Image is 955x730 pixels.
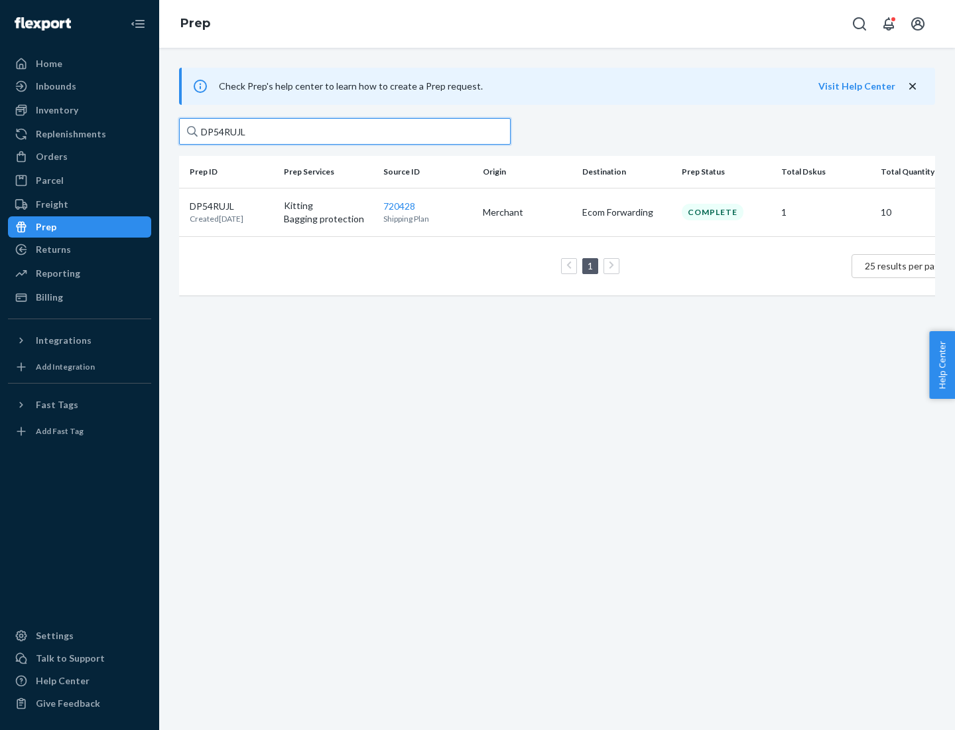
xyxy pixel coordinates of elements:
[483,206,572,219] p: Merchant
[36,425,84,437] div: Add Fast Tag
[36,243,71,256] div: Returns
[36,334,92,347] div: Integrations
[8,356,151,378] a: Add Integration
[8,330,151,351] button: Integrations
[477,156,577,188] th: Origin
[8,170,151,191] a: Parcel
[8,100,151,121] a: Inventory
[8,76,151,97] a: Inbounds
[284,199,373,212] p: Kitting
[190,213,243,224] p: Created [DATE]
[36,57,62,70] div: Home
[36,220,56,234] div: Prep
[36,127,106,141] div: Replenishments
[284,212,373,226] p: Bagging protection
[383,200,415,212] a: 720428
[190,200,243,213] p: DP54RUJL
[8,287,151,308] a: Billing
[906,80,919,94] button: close
[905,11,931,37] button: Open account menu
[36,697,100,710] div: Give Feedback
[8,421,151,442] a: Add Fast Tag
[8,53,151,74] a: Home
[180,16,210,31] a: Prep
[378,156,477,188] th: Source ID
[577,156,676,188] th: Destination
[36,80,76,93] div: Inbounds
[929,331,955,399] button: Help Center
[36,398,78,411] div: Fast Tags
[36,291,63,304] div: Billing
[8,670,151,692] a: Help Center
[125,11,151,37] button: Close Navigation
[8,239,151,260] a: Returns
[36,104,78,117] div: Inventory
[8,216,151,238] a: Prep
[8,123,151,145] a: Replenishments
[36,674,90,688] div: Help Center
[8,194,151,215] a: Freight
[170,5,221,43] ol: breadcrumbs
[8,394,151,415] button: Fast Tags
[179,156,279,188] th: Prep ID
[36,267,80,280] div: Reporting
[676,156,776,188] th: Prep Status
[179,118,511,145] input: Search prep jobs
[8,625,151,646] a: Settings
[875,11,902,37] button: Open notifications
[865,260,945,271] span: 25 results per page
[219,80,483,92] span: Check Prep's help center to learn how to create a Prep request.
[781,206,870,219] p: 1
[8,263,151,284] a: Reporting
[846,11,873,37] button: Open Search Box
[8,648,151,669] a: Talk to Support
[585,260,596,271] a: Page 1 is your current page
[279,156,378,188] th: Prep Services
[383,213,472,224] p: Shipping Plan
[8,693,151,714] button: Give Feedback
[8,146,151,167] a: Orders
[682,204,743,220] div: Complete
[36,629,74,642] div: Settings
[36,198,68,211] div: Freight
[818,80,895,93] button: Visit Help Center
[36,150,68,163] div: Orders
[15,17,71,31] img: Flexport logo
[36,652,105,665] div: Talk to Support
[36,361,95,372] div: Add Integration
[36,174,64,187] div: Parcel
[582,206,671,219] p: Ecom Forwarding
[776,156,875,188] th: Total Dskus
